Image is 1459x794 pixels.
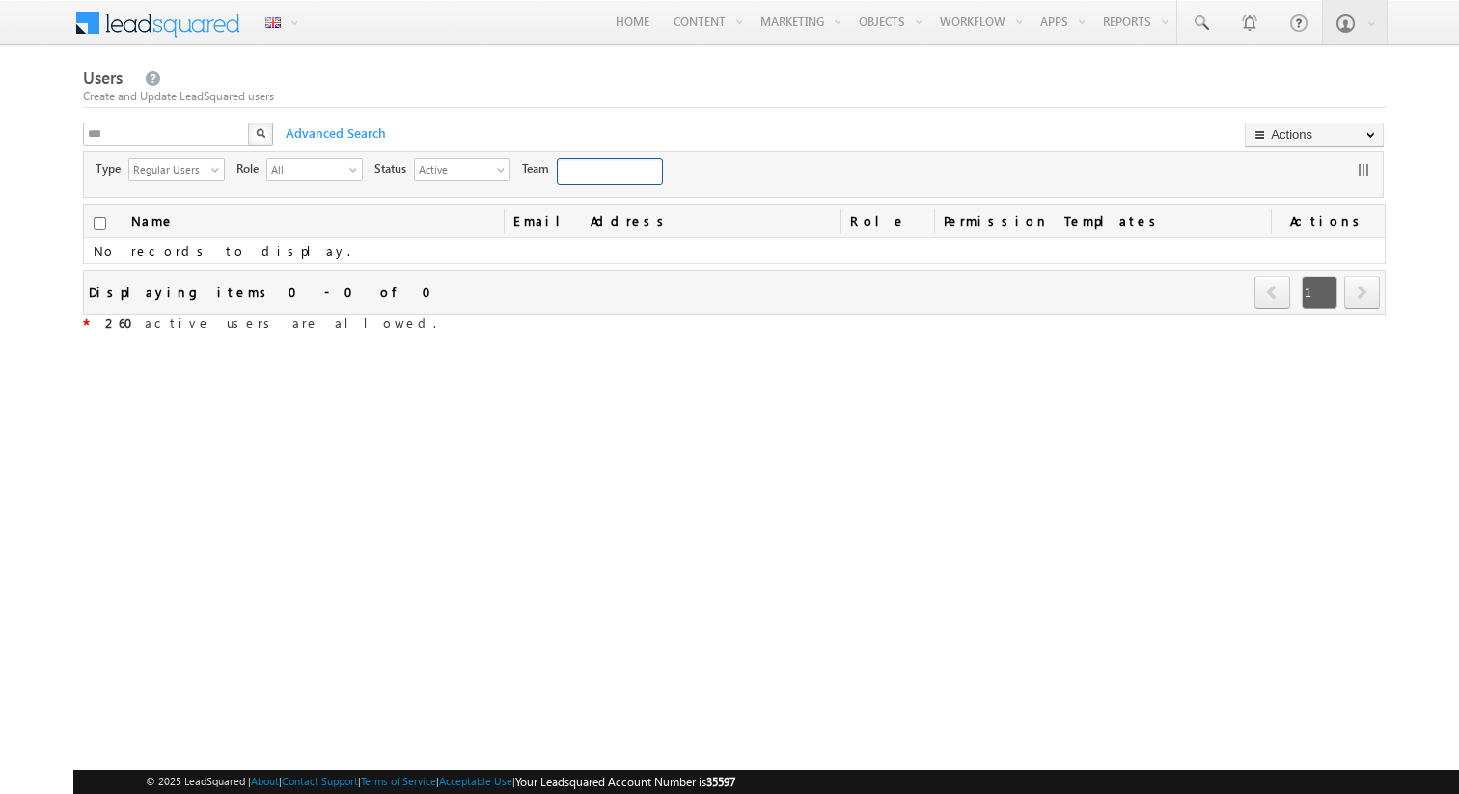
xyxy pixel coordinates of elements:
span: Type [96,160,128,178]
span: select [497,164,512,175]
span: Your Leadsquared Account Number is [515,775,735,789]
a: Email Address [504,205,840,237]
span: select [349,164,365,175]
span: Active [415,159,494,178]
img: Search [256,128,265,138]
button: Actions [1245,123,1384,147]
span: Advanced Search [276,124,392,142]
div: Create and Update LeadSquared users [83,88,1387,105]
a: About [251,775,279,787]
span: active users are allowed. [90,315,436,331]
span: Status [374,160,414,178]
span: © 2025 LeadSquared | | | | | [146,773,735,791]
span: 1 [1302,276,1337,309]
span: Permission Templates [934,205,1270,237]
span: Regular Users [129,159,208,178]
span: select [211,164,227,175]
a: prev [1254,278,1291,309]
a: Terms of Service [361,775,436,787]
a: Name [122,205,184,237]
div: Displaying items 0 - 0 of 0 [89,281,443,303]
a: next [1344,278,1380,309]
span: Actions [1271,205,1386,237]
span: Role [236,160,266,178]
span: next [1344,276,1380,309]
a: Role [840,205,935,237]
a: Contact Support [282,775,358,787]
td: No records to display. [84,238,1386,264]
a: Acceptable Use [439,775,512,787]
strong: 260 [105,315,145,331]
span: prev [1254,276,1290,309]
span: 35597 [706,775,735,789]
span: Users [83,67,123,89]
span: All [267,159,346,178]
span: Team [522,160,557,178]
